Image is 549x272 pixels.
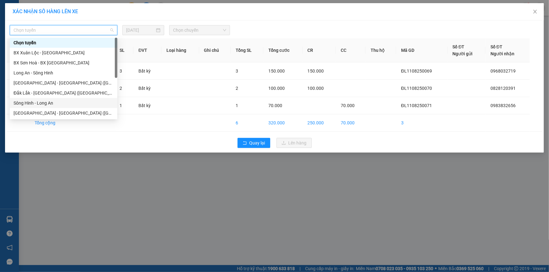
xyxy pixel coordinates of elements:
[490,44,502,49] span: Số ĐT
[236,68,238,73] span: 3
[341,103,355,108] span: 70.000
[10,68,117,78] div: Long An - Sông Hinh
[30,114,115,132] td: Tổng cộng
[120,86,122,91] span: 2
[268,103,282,108] span: 70.000
[263,114,302,132] td: 320.000
[133,97,161,114] td: Bất kỳ
[490,68,516,73] span: 0968032719
[238,138,270,148] button: rollbackQuay lại
[533,9,538,14] span: close
[126,27,155,34] input: 11/08/2025
[243,141,247,146] span: rollback
[401,103,432,108] span: ĐL1108250071
[366,38,396,63] th: Thu hộ
[10,78,117,88] div: Sài Gòn - Đắk Lắk (BXMĐ mới)
[7,38,30,63] th: STT
[268,86,285,91] span: 100.000
[120,103,122,108] span: 1
[10,88,117,98] div: Đắk Lắk - Sài Gòn (BXMĐ mới)
[7,97,30,114] td: 3
[490,103,516,108] span: 0983832656
[336,38,366,63] th: CC
[173,25,226,35] span: Chọn chuyến
[14,90,114,96] div: Đắk Lắk - [GEOGRAPHIC_DATA] ([GEOGRAPHIC_DATA] mới)
[10,108,117,118] div: Sài Gòn - Đắk Lắk (BXMT)
[231,38,263,63] th: Tổng SL
[199,38,231,63] th: Ghi chú
[453,51,473,56] span: Người gửi
[490,86,516,91] span: 0828120391
[401,86,432,91] span: ĐL1108250070
[526,3,544,21] button: Close
[303,114,336,132] td: 250.000
[7,80,30,97] td: 2
[10,58,117,68] div: BX Sơn Hoà - BX Xuân Lộc
[249,139,265,146] span: Quay lại
[115,38,133,63] th: SL
[401,68,432,73] span: ĐL1108250069
[133,63,161,80] td: Bất kỳ
[268,68,285,73] span: 150.000
[453,44,465,49] span: Số ĐT
[14,69,114,76] div: Long An - Sông Hinh
[14,25,114,35] span: Chọn tuyến
[14,59,114,66] div: BX Sơn Hoà - BX [GEOGRAPHIC_DATA]
[236,103,238,108] span: 1
[14,79,114,86] div: [GEOGRAPHIC_DATA] - [GEOGRAPHIC_DATA] ([GEOGRAPHIC_DATA] mới)
[14,39,114,46] div: Chọn tuyến
[308,68,324,73] span: 150.000
[13,8,78,14] span: XÁC NHẬN SỐ HÀNG LÊN XE
[396,38,447,63] th: Mã GD
[336,114,366,132] td: 70.000
[14,100,114,106] div: Sông Hinh - Long An
[308,86,324,91] span: 100.000
[231,114,263,132] td: 6
[10,38,117,48] div: Chọn tuyến
[490,51,514,56] span: Người nhận
[303,38,336,63] th: CR
[396,114,447,132] td: 3
[133,38,161,63] th: ĐVT
[277,138,312,148] button: uploadLên hàng
[14,49,114,56] div: BX Xuân Lộc - [GEOGRAPHIC_DATA]
[236,86,238,91] span: 2
[14,110,114,117] div: [GEOGRAPHIC_DATA] - [GEOGRAPHIC_DATA] ([GEOGRAPHIC_DATA])
[7,63,30,80] td: 1
[133,80,161,97] td: Bất kỳ
[120,68,122,73] span: 3
[10,98,117,108] div: Sông Hinh - Long An
[10,48,117,58] div: BX Xuân Lộc - BX Sơn Hoà
[161,38,199,63] th: Loại hàng
[263,38,302,63] th: Tổng cước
